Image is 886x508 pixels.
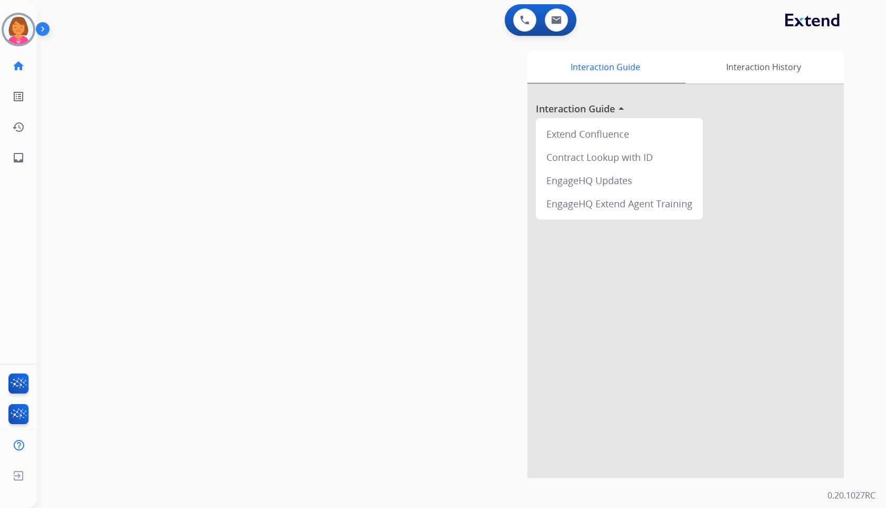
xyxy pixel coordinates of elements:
[12,60,25,72] mat-icon: home
[827,489,875,502] p: 0.20.1027RC
[12,151,25,164] mat-icon: inbox
[4,15,33,44] img: avatar
[12,121,25,133] mat-icon: history
[540,192,699,215] div: EngageHQ Extend Agent Training
[540,169,699,192] div: EngageHQ Updates
[540,146,699,169] div: Contract Lookup with ID
[540,122,699,146] div: Extend Confluence
[12,90,25,103] mat-icon: list_alt
[683,51,844,83] div: Interaction History
[527,51,683,83] div: Interaction Guide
